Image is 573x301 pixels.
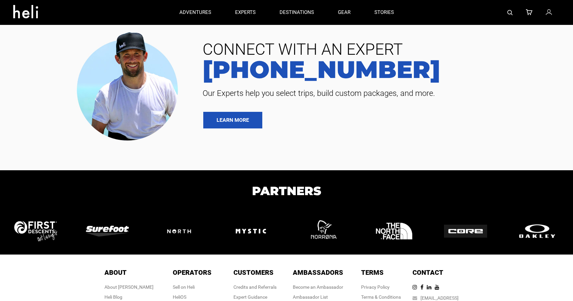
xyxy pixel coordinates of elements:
span: Contact [413,268,443,276]
a: [PHONE_NUMBER] [198,57,563,81]
span: Our Experts help you select trips, build custom packages, and more. [198,88,563,99]
a: Credits and Referrals [233,284,277,290]
img: logo [86,226,129,236]
img: logo [302,210,343,252]
div: Sell on Heli [173,284,212,290]
a: Terms & Conditions [361,294,401,300]
p: adventures [179,9,211,16]
img: logo [373,210,415,252]
img: logo [444,225,487,238]
span: Customers [233,268,274,276]
a: Become an Ambassador [293,284,343,290]
img: logo [516,223,559,240]
img: logo [230,210,272,252]
img: logo [14,221,57,241]
span: Ambassadors [293,268,343,276]
span: Operators [173,268,212,276]
div: About [PERSON_NAME] [104,284,154,290]
a: HeliOS [173,294,186,300]
img: contact our team [72,27,188,144]
p: experts [235,9,256,16]
p: destinations [280,9,314,16]
div: Ambassador List [293,294,343,300]
a: Heli Blog [104,294,122,300]
a: Expert Guidance [233,294,267,300]
img: logo [158,220,201,243]
span: Terms [361,268,384,276]
a: LEARN MORE [203,112,262,128]
a: Privacy Policy [361,284,390,290]
span: About [104,268,127,276]
span: CONNECT WITH AN EXPERT [198,41,563,57]
img: search-bar-icon.svg [507,10,513,15]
